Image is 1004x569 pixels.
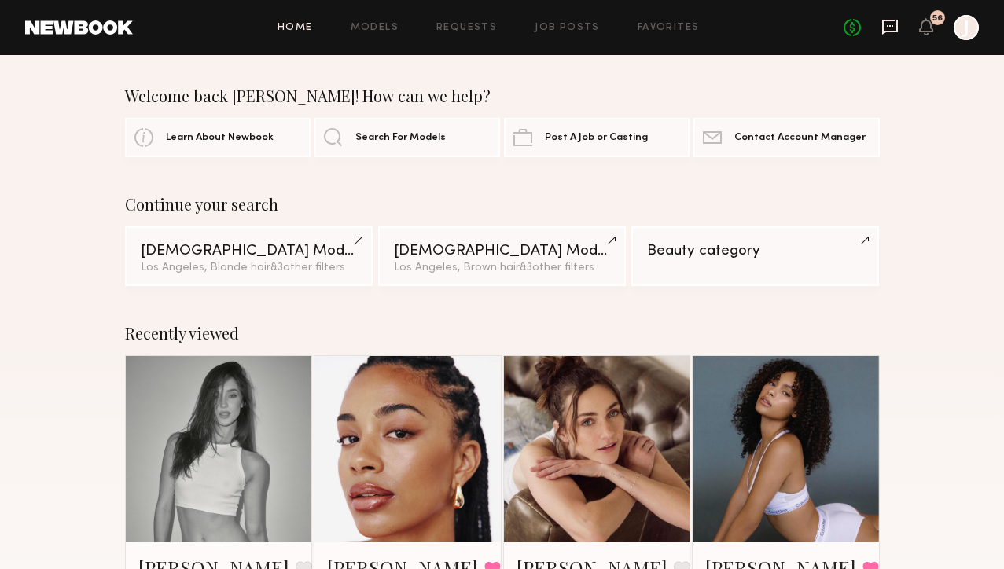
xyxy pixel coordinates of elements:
a: Post A Job or Casting [504,118,690,157]
span: & 3 other filter s [270,262,345,273]
div: Los Angeles, Brown hair [394,262,611,273]
a: Models [351,23,399,33]
a: Home [278,23,313,33]
a: Job Posts [535,23,600,33]
a: [DEMOGRAPHIC_DATA] ModelsLos Angeles, Blonde hair&3other filters [125,226,373,286]
a: Contact Account Manager [693,118,879,157]
div: 56 [932,14,943,23]
a: Learn About Newbook [125,118,311,157]
span: Contact Account Manager [734,133,866,143]
div: [DEMOGRAPHIC_DATA] Models [394,244,611,259]
div: [DEMOGRAPHIC_DATA] Models [141,244,358,259]
div: Recently viewed [125,324,880,343]
span: & 3 other filter s [520,262,594,273]
div: Continue your search [125,195,880,214]
a: J [954,15,979,40]
a: Search For Models [314,118,500,157]
a: [DEMOGRAPHIC_DATA] ModelsLos Angeles, Brown hair&3other filters [378,226,627,286]
span: Post A Job or Casting [545,133,648,143]
div: Beauty category [647,244,864,259]
div: Los Angeles, Blonde hair [141,262,358,273]
div: Welcome back [PERSON_NAME]! How can we help? [125,86,880,105]
a: Favorites [638,23,700,33]
a: Requests [436,23,497,33]
a: Beauty category [631,226,880,286]
span: Learn About Newbook [166,133,274,143]
span: Search For Models [355,133,446,143]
